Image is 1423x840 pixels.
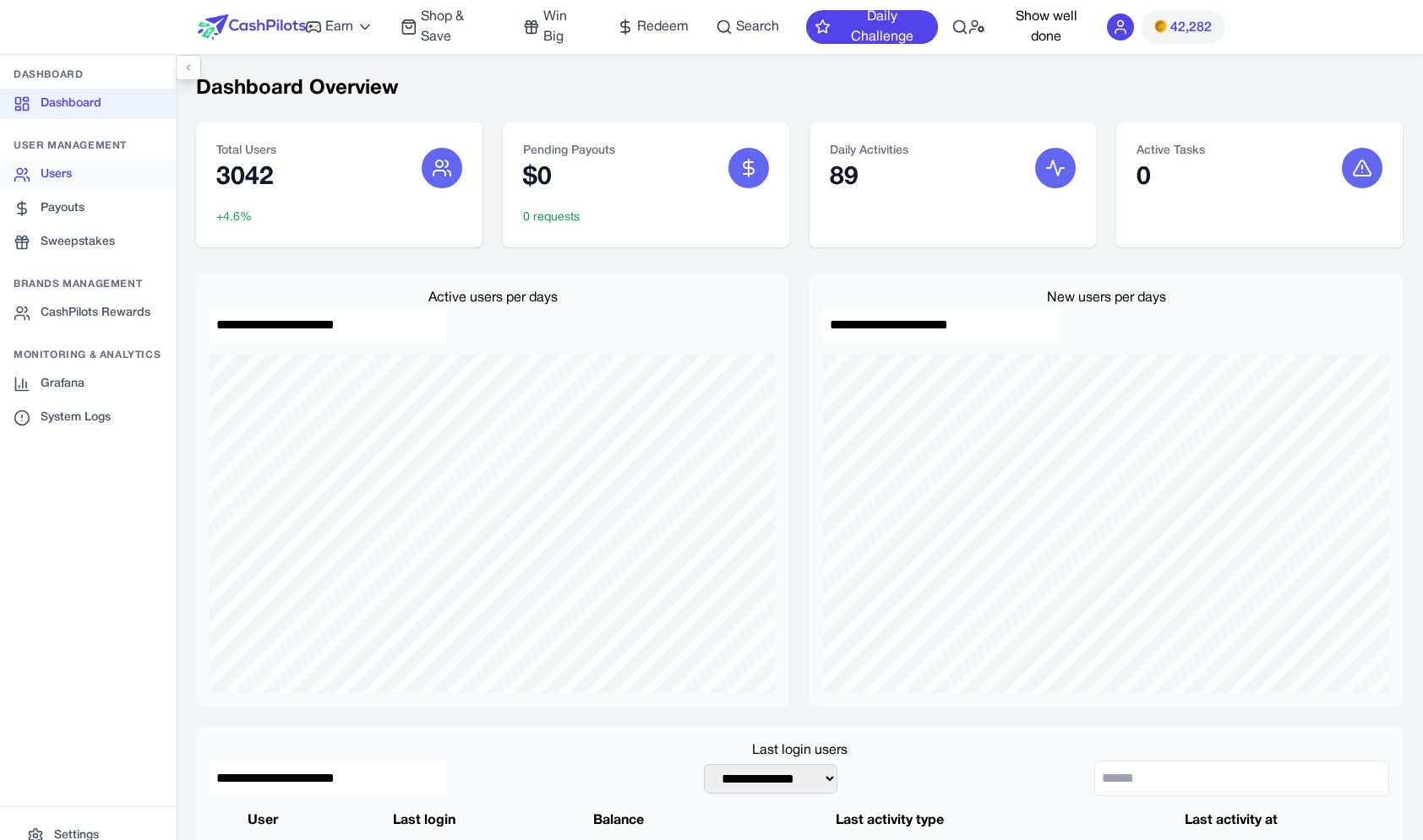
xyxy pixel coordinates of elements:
[176,55,201,80] button: Toggle sidebar
[305,17,373,37] a: Earn
[210,288,776,308] div: Active users per days
[1170,18,1212,38] span: 42,282
[543,7,590,47] span: Win Big
[523,143,615,160] p: Pending Payouts
[806,10,939,44] button: Daily Challenge
[706,810,1073,832] th: Last activity type
[1137,143,1205,160] p: Active Tasks
[196,75,1403,102] h1: Dashboard Overview
[1154,19,1167,33] img: PMs
[736,17,779,37] span: Search
[198,14,306,40] img: CashPilots Logo
[1073,810,1389,832] th: Last activity at
[830,143,908,160] p: Daily Activities
[523,163,615,193] p: $0
[216,163,276,193] p: 3042
[210,810,317,832] th: User
[210,740,1389,761] div: Last login users
[216,143,276,160] p: Total Users
[421,7,496,47] span: Shop & Save
[830,163,908,193] p: 89
[523,7,590,47] a: Win Big
[637,17,689,37] span: Redeem
[999,7,1093,47] button: Show well done
[716,17,779,37] a: Search
[617,17,689,37] a: Redeem
[1137,163,1205,193] p: 0
[401,7,496,47] a: Shop & Save
[532,810,706,832] th: Balance
[823,288,1389,308] div: New users per days
[216,209,252,226] span: +4.6%
[317,810,532,832] th: Last login
[1141,10,1225,44] button: PMs42,282
[523,209,580,226] span: 0 requests
[325,17,353,37] span: Earn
